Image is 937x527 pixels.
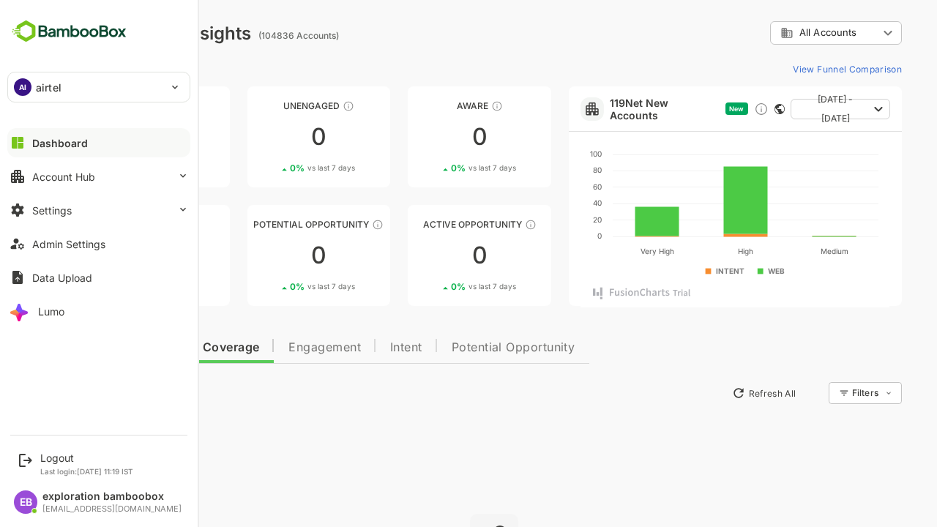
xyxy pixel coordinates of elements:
[356,86,500,187] a: AwareThese accounts have just entered the buying cycle and need further nurturing00%vs last 7 days
[356,205,500,306] a: Active OpportunityThese accounts have open opportunities which might be at any of the Sales Stage...
[769,247,797,255] text: Medium
[35,205,179,306] a: EngagedThese accounts are warm, further nurturing would qualify them to MQAs00%vs last 7 days
[739,99,839,119] button: [DATE] - [DATE]
[542,198,550,207] text: 40
[239,281,304,292] div: 0 %
[96,281,143,292] span: vs last 7 days
[801,387,827,398] div: Filters
[196,219,340,230] div: Potential Opportunity
[542,165,550,174] text: 80
[400,342,524,354] span: Potential Opportunity
[35,380,142,406] button: New Insights
[35,125,179,149] div: 0
[678,105,693,113] span: New
[719,19,851,48] div: All Accounts
[400,281,465,292] div: 0 %
[723,104,733,114] div: This card does not support filter and segments
[687,247,702,256] text: High
[674,381,751,405] button: Refresh All
[339,342,371,354] span: Intent
[7,18,131,45] img: BambooboxFullLogoMark.5f36c76dfaba33ec1ec1367b70bb1252.svg
[256,281,304,292] span: vs last 7 days
[35,219,179,230] div: Engaged
[539,149,550,158] text: 100
[7,263,190,292] button: Data Upload
[35,244,179,267] div: 0
[196,100,340,111] div: Unengaged
[356,219,500,230] div: Active Opportunity
[440,100,452,112] div: These accounts have just entered the buying cycle and need further nurturing
[96,162,143,173] span: vs last 7 days
[356,244,500,267] div: 0
[42,504,182,514] div: [EMAIL_ADDRESS][DOMAIN_NAME]
[124,219,135,231] div: These accounts are warm, further nurturing would qualify them to MQAs
[256,162,304,173] span: vs last 7 days
[589,247,623,256] text: Very High
[78,281,143,292] div: 0 %
[542,182,550,191] text: 60
[239,162,304,173] div: 0 %
[474,219,485,231] div: These accounts have open opportunities which might be at any of the Sales Stages
[36,80,61,95] p: airtel
[356,125,500,149] div: 0
[356,100,500,111] div: Aware
[7,229,190,258] button: Admin Settings
[32,137,88,149] div: Dashboard
[35,23,200,44] div: Dashboard Insights
[32,238,105,250] div: Admin Settings
[32,171,95,183] div: Account Hub
[729,26,827,40] div: All Accounts
[748,27,805,38] span: All Accounts
[751,90,817,128] span: [DATE] - [DATE]
[237,342,310,354] span: Engagement
[196,205,340,306] a: Potential OpportunityThese accounts are MQAs and can be passed on to Inside Sales00%vs last 7 days
[35,100,179,111] div: Unreached
[40,452,133,464] div: Logout
[130,100,142,112] div: These accounts have not been engaged with for a defined time period
[196,86,340,187] a: UnengagedThese accounts have not shown enough engagement and need nurturing00%vs last 7 days
[542,215,550,224] text: 20
[546,231,550,240] text: 0
[42,490,182,503] div: exploration bamboobox
[32,204,72,217] div: Settings
[7,195,190,225] button: Settings
[799,380,851,406] div: Filters
[417,162,465,173] span: vs last 7 days
[703,102,717,116] div: Discover new ICP-fit accounts showing engagement — via intent surges, anonymous website visits, L...
[32,272,92,284] div: Data Upload
[35,86,179,187] a: UnreachedThese accounts have not been engaged with for a defined time period00%vs last 7 days
[8,72,190,102] div: AIairtel
[7,128,190,157] button: Dashboard
[14,78,31,96] div: AI
[78,162,143,173] div: 0 %
[559,97,668,122] a: 119Net New Accounts
[196,125,340,149] div: 0
[321,219,332,231] div: These accounts are MQAs and can be passed on to Inside Sales
[196,244,340,267] div: 0
[50,342,208,354] span: Data Quality and Coverage
[14,490,37,514] div: EB
[736,57,851,81] button: View Funnel Comparison
[7,296,190,326] button: Lumo
[7,162,190,191] button: Account Hub
[40,467,133,476] p: Last login: [DATE] 11:19 IST
[417,281,465,292] span: vs last 7 days
[38,305,64,318] div: Lumo
[207,30,292,41] ag: (104836 Accounts)
[291,100,303,112] div: These accounts have not shown enough engagement and need nurturing
[400,162,465,173] div: 0 %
